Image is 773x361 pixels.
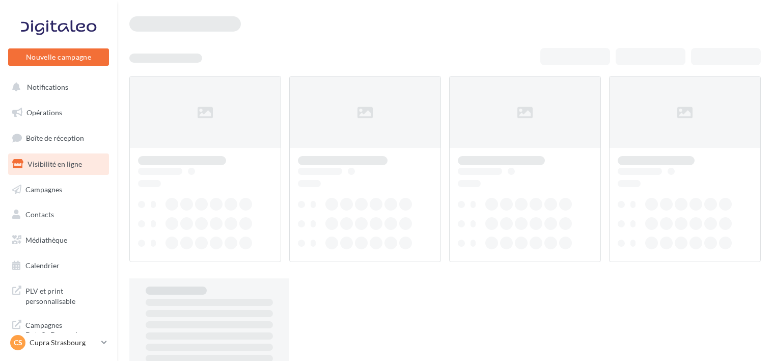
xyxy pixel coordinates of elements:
[25,318,105,340] span: Campagnes DataOnDemand
[25,284,105,306] span: PLV et print personnalisable
[6,127,111,149] a: Boîte de réception
[6,153,111,175] a: Visibilité en ligne
[27,83,68,91] span: Notifications
[8,333,109,352] a: CS Cupra Strasbourg
[27,160,82,168] span: Visibilité en ligne
[6,314,111,344] a: Campagnes DataOnDemand
[14,338,22,348] span: CS
[6,76,107,98] button: Notifications
[25,185,62,193] span: Campagnes
[8,48,109,66] button: Nouvelle campagne
[25,261,60,270] span: Calendrier
[25,210,54,219] span: Contacts
[6,179,111,200] a: Campagnes
[6,255,111,276] a: Calendrier
[30,338,97,348] p: Cupra Strasbourg
[6,102,111,123] a: Opérations
[6,229,111,251] a: Médiathèque
[6,280,111,310] a: PLV et print personnalisable
[6,204,111,225] a: Contacts
[26,108,62,117] span: Opérations
[26,134,84,142] span: Boîte de réception
[25,236,67,244] span: Médiathèque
